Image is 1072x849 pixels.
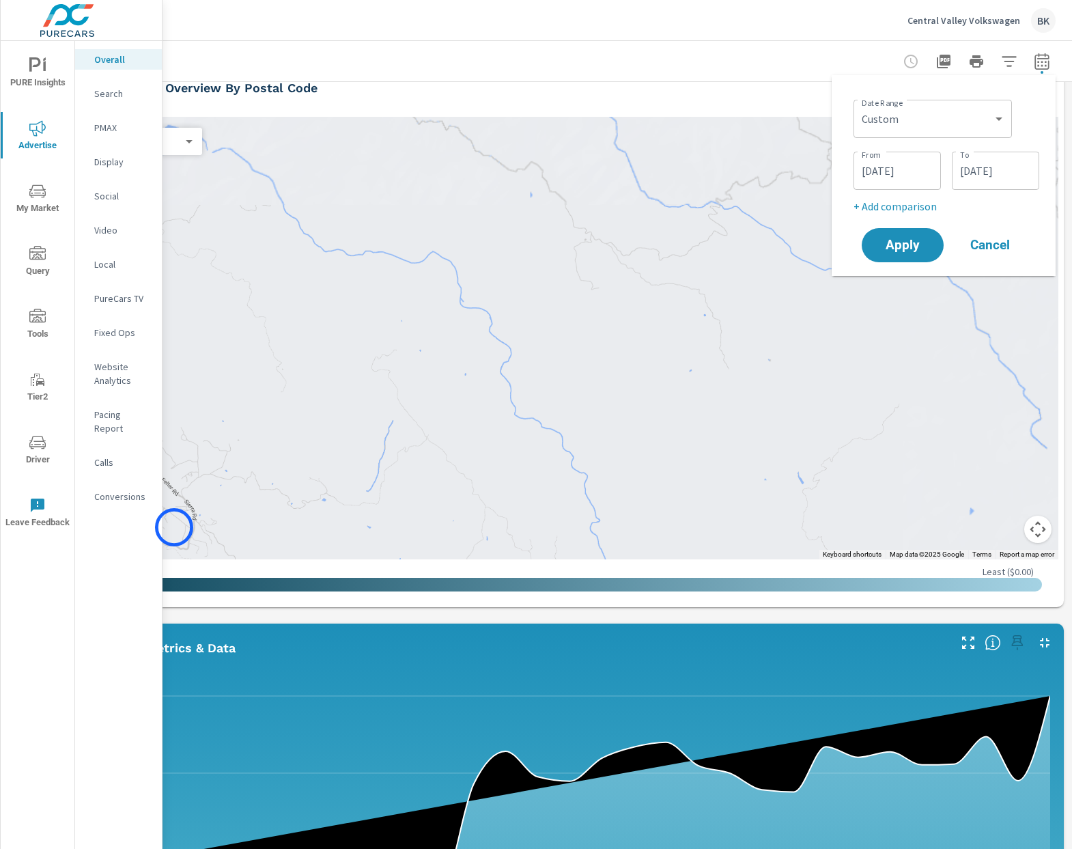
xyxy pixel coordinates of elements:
button: Apply [862,228,944,262]
div: Calls [75,452,162,473]
span: Tools [5,309,70,342]
span: Select a preset date range to save this widget [1006,632,1028,654]
span: Understand performance data overtime and see how metrics compare to each other. [985,635,1001,651]
div: PMAX [75,117,162,138]
p: Social [94,189,151,203]
div: Conversions [75,486,162,507]
div: PureCars TV [75,288,162,309]
div: nav menu [1,41,74,544]
span: Apply [875,239,930,251]
span: Cancel [963,239,1017,251]
span: Driver [5,434,70,468]
div: BK [1031,8,1056,33]
div: Website Analytics [75,357,162,391]
p: Local [94,258,151,271]
p: Pacing Report [94,408,151,435]
button: Minimize Widget [1034,632,1056,654]
div: Display [75,152,162,172]
p: Display [94,155,151,169]
button: Make Fullscreen [957,632,979,654]
p: PureCars TV [94,292,151,305]
span: PURE Insights [5,57,70,91]
span: Map data ©2025 Google [890,551,964,558]
p: Website Analytics [94,360,151,387]
div: Pacing Report [75,404,162,439]
p: Calls [94,456,151,469]
div: Video [75,220,162,240]
p: Conversions [94,490,151,503]
button: "Export Report to PDF" [930,48,957,75]
p: PMAX [94,121,151,135]
button: Select Date Range [1028,48,1056,75]
div: Search [75,83,162,104]
div: Local [75,254,162,275]
a: Terms (opens in new tab) [972,551,991,558]
p: Least ( $0.00 ) [983,566,1034,578]
span: Tier2 [5,372,70,405]
span: Advertise [5,120,70,154]
h5: Performance Overview By Postal Code [83,81,318,95]
p: + Add comparison [854,198,1039,214]
a: Report a map error [1000,551,1054,558]
span: My Market [5,183,70,217]
button: Cancel [949,228,1031,262]
p: Search [94,87,151,100]
div: Social [75,186,162,206]
span: Query [5,246,70,279]
span: Leave Feedback [5,497,70,531]
button: Print Report [963,48,990,75]
button: Keyboard shortcuts [823,550,881,559]
p: Overall [94,53,151,66]
p: Central Valley Volkswagen [907,14,1020,27]
p: Fixed Ops [94,326,151,339]
div: Overall [75,49,162,70]
div: Fixed Ops [75,322,162,343]
button: Map camera controls [1024,516,1052,543]
p: Video [94,223,151,237]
